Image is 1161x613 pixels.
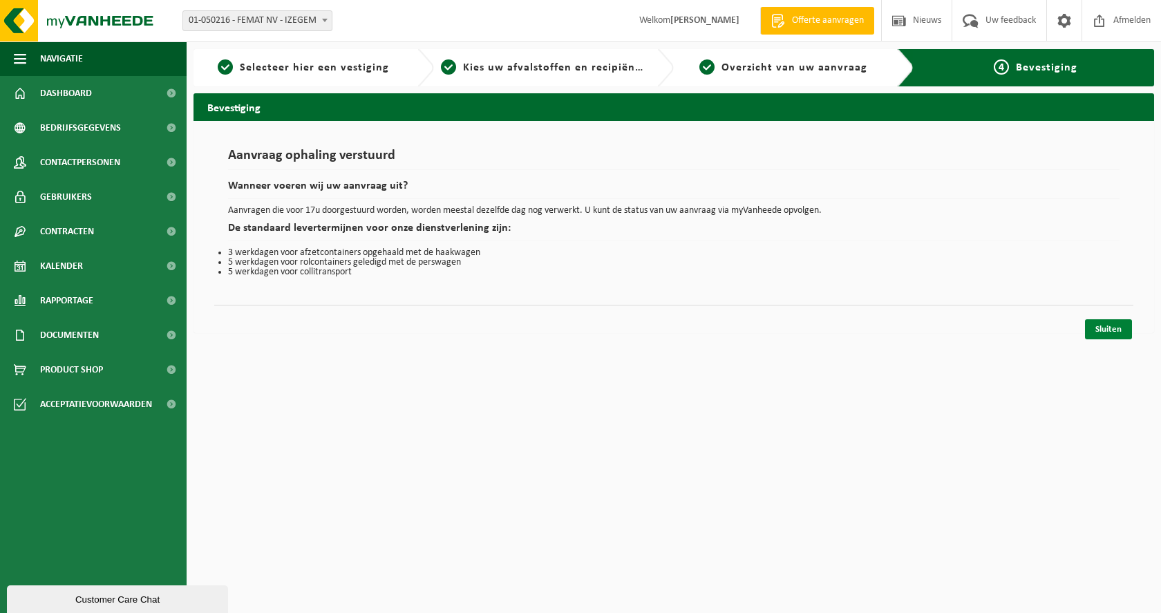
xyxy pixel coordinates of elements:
[1016,62,1077,73] span: Bevestiging
[789,14,867,28] span: Offerte aanvragen
[40,145,120,180] span: Contactpersonen
[240,62,389,73] span: Selecteer hier een vestiging
[183,11,332,30] span: 01-050216 - FEMAT NV - IZEGEM
[40,76,92,111] span: Dashboard
[1085,319,1132,339] a: Sluiten
[228,248,1120,258] li: 3 werkdagen voor afzetcontainers opgehaald met de haakwagen
[40,352,103,387] span: Product Shop
[228,206,1120,216] p: Aanvragen die voor 17u doorgestuurd worden, worden meestal dezelfde dag nog verwerkt. U kunt de s...
[228,267,1120,277] li: 5 werkdagen voor collitransport
[670,15,739,26] strong: [PERSON_NAME]
[193,93,1154,120] h2: Bevestiging
[228,149,1120,170] h1: Aanvraag ophaling verstuurd
[40,283,93,318] span: Rapportage
[228,258,1120,267] li: 5 werkdagen voor rolcontainers geledigd met de perswagen
[441,59,647,76] a: 2Kies uw afvalstoffen en recipiënten
[218,59,233,75] span: 1
[228,223,1120,241] h2: De standaard levertermijnen voor onze dienstverlening zijn:
[40,41,83,76] span: Navigatie
[40,249,83,283] span: Kalender
[699,59,715,75] span: 3
[228,180,1120,199] h2: Wanneer voeren wij uw aanvraag uit?
[40,387,152,422] span: Acceptatievoorwaarden
[7,583,231,613] iframe: chat widget
[200,59,406,76] a: 1Selecteer hier een vestiging
[681,59,887,76] a: 3Overzicht van uw aanvraag
[441,59,456,75] span: 2
[182,10,332,31] span: 01-050216 - FEMAT NV - IZEGEM
[40,111,121,145] span: Bedrijfsgegevens
[40,318,99,352] span: Documenten
[994,59,1009,75] span: 4
[721,62,867,73] span: Overzicht van uw aanvraag
[463,62,653,73] span: Kies uw afvalstoffen en recipiënten
[40,180,92,214] span: Gebruikers
[40,214,94,249] span: Contracten
[760,7,874,35] a: Offerte aanvragen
